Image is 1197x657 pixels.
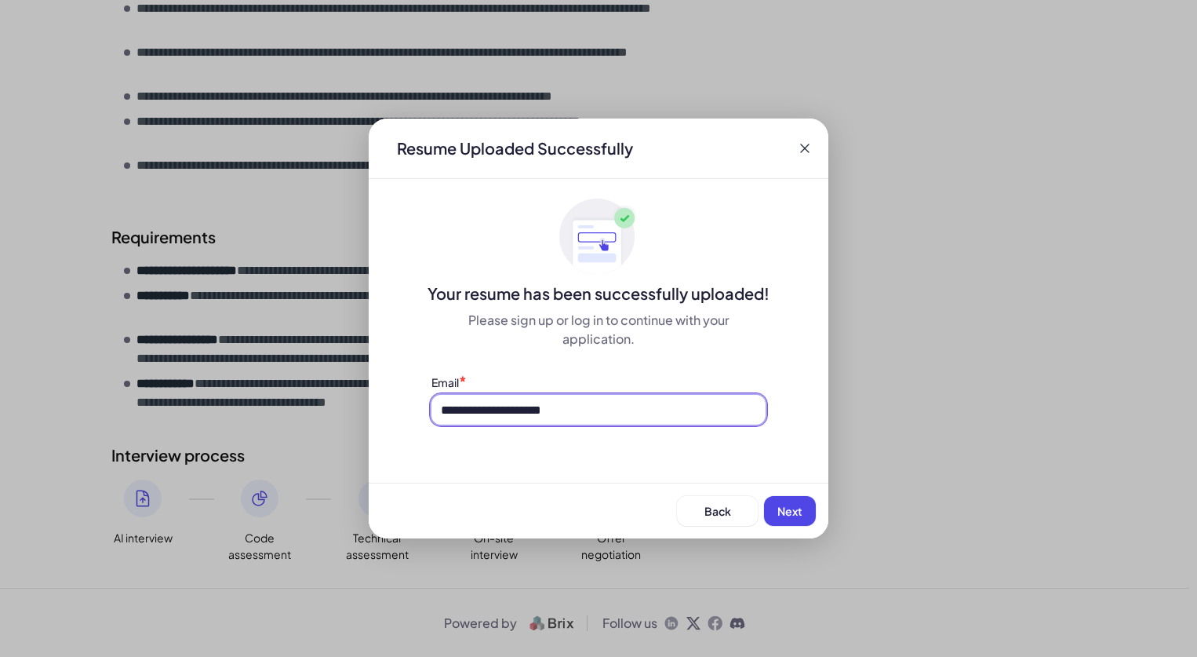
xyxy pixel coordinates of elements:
[559,198,638,276] img: ApplyedMaskGroup3.svg
[704,504,731,518] span: Back
[431,311,766,349] div: Please sign up or log in to continue with your application.
[764,496,816,526] button: Next
[384,137,646,159] div: Resume Uploaded Successfully
[677,496,758,526] button: Back
[431,375,459,389] label: Email
[777,504,802,518] span: Next
[369,283,828,305] div: Your resume has been successfully uploaded!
